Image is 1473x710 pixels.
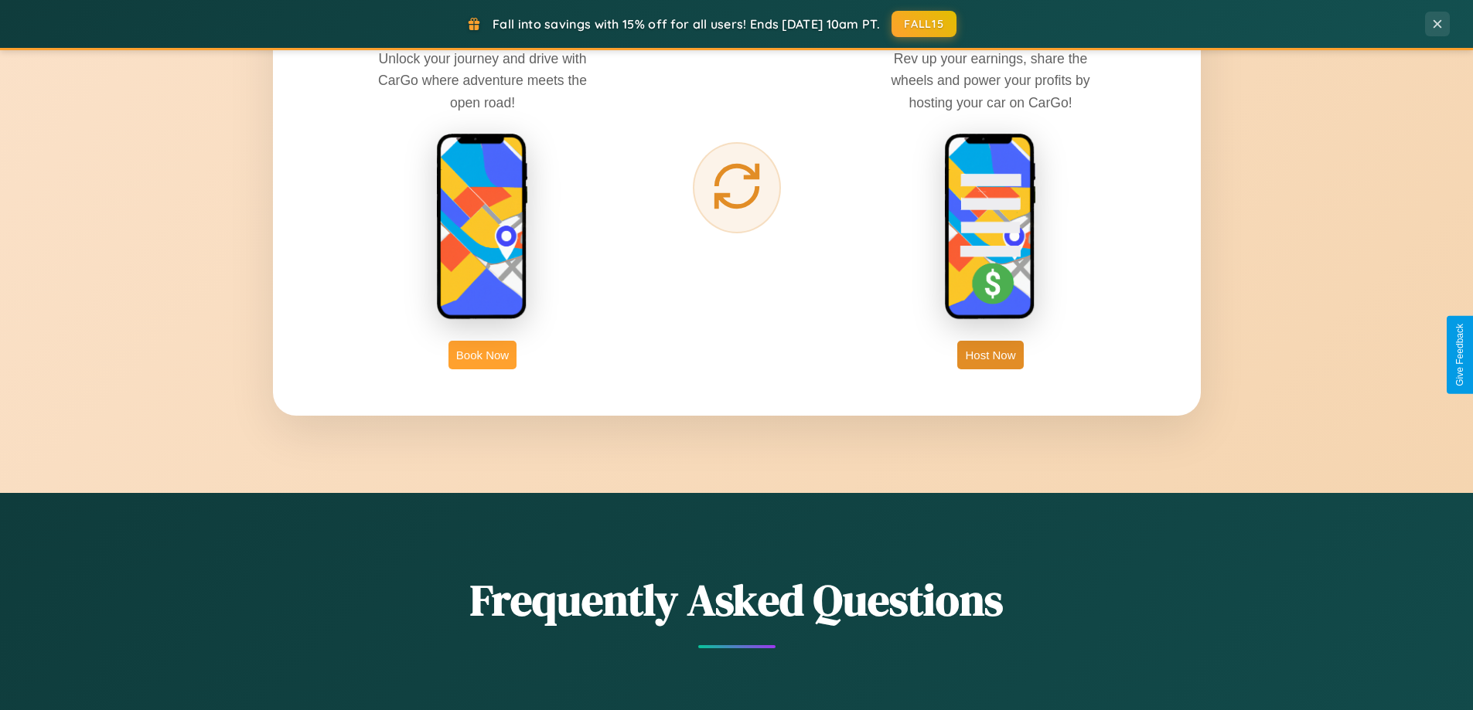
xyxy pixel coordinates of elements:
p: Unlock your journey and drive with CarGo where adventure meets the open road! [367,48,598,113]
button: FALL15 [892,11,956,37]
button: Host Now [957,341,1023,369]
p: Rev up your earnings, share the wheels and power your profits by hosting your car on CarGo! [875,48,1106,113]
span: Fall into savings with 15% off for all users! Ends [DATE] 10am PT. [493,16,880,32]
img: host phone [944,133,1037,321]
h2: Frequently Asked Questions [273,570,1201,630]
img: rent phone [436,133,529,321]
button: Book Now [448,341,517,369]
div: Give Feedback [1454,324,1465,386]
